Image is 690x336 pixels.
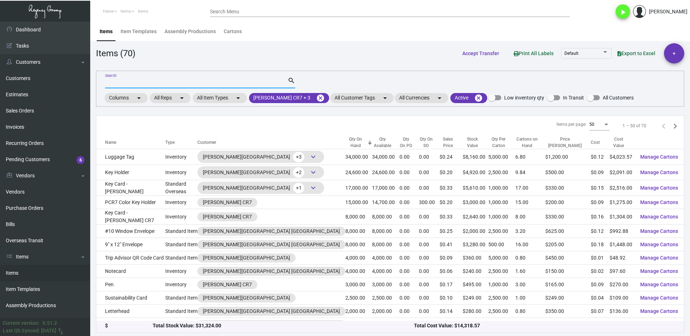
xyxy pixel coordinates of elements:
td: 4,000.00 [345,251,372,265]
td: $240.00 [463,265,489,278]
button: Manage Cartons [634,225,684,238]
mat-chip: All Customer Tags [330,93,394,103]
button: + [664,43,684,63]
td: $2,640.00 [463,209,489,225]
td: $0.04 [591,291,610,305]
div: Name [105,139,165,146]
mat-icon: arrow_drop_down [178,94,186,102]
td: Inventory [165,265,197,278]
div: [PERSON_NAME][GEOGRAPHIC_DATA] [203,167,319,178]
td: $0.33 [440,180,462,196]
td: $0.09 [591,278,610,291]
span: Manage Cartons [640,214,678,220]
td: Standard Overseas [165,180,197,196]
button: Manage Cartons [634,196,684,209]
button: Manage Cartons [634,181,684,194]
th: Customer [197,136,345,149]
div: Type [165,139,197,146]
div: Qty On SO [419,136,440,149]
td: $4,920.00 [463,165,489,180]
td: $0.15 [591,180,610,196]
div: [PERSON_NAME][GEOGRAPHIC_DATA] [203,254,290,262]
div: Cost Value [610,136,628,149]
td: $249.00 [545,291,590,305]
td: Key Card - [PERSON_NAME] CR7 [96,209,165,225]
div: Items (70) [96,47,135,60]
span: Home [103,9,114,14]
td: Inventory [165,209,197,225]
span: Manage Cartons [640,199,678,205]
td: 0.00 [399,278,419,291]
td: 300.00 [419,196,440,209]
div: Qty On SO [419,136,433,149]
div: Items per page: [556,121,586,128]
td: Standard Item [165,318,197,331]
td: $0.09 [591,196,610,209]
td: 24,600.00 [372,165,399,180]
td: 15,000.00 [345,196,372,209]
div: Qty On Hand [345,136,372,149]
div: Price [PERSON_NAME] [545,136,584,149]
td: Inventory [165,165,197,180]
td: 8,000.00 [345,209,372,225]
td: $249.00 [463,291,489,305]
span: +3 [293,152,304,162]
td: Standard Item [165,305,197,318]
mat-chip: All Currencies [395,93,448,103]
td: $0.00 [591,318,610,331]
span: Manage Cartons [640,242,678,247]
span: Manage Cartons [640,154,678,160]
td: 2,000.00 [372,305,399,318]
td: $3,000.00 [463,196,489,209]
button: Manage Cartons [634,305,684,318]
mat-chip: All Item Types [193,93,247,103]
td: $1,304.00 [610,209,634,225]
div: Current version: [3,319,40,327]
mat-icon: cancel [316,94,325,102]
div: Price [PERSON_NAME] [545,136,590,149]
button: Manage Cartons [634,150,684,163]
td: 2,500.00 [488,318,515,331]
td: 3.20 [515,225,545,238]
td: 3,000.00 [372,278,399,291]
div: Total Stock Value: $31,324.00 [153,322,414,330]
td: $625.00 [545,225,590,238]
mat-icon: arrow_drop_down [381,94,389,102]
span: Default [564,51,578,56]
td: $90.00 [463,318,489,331]
td: 0.00 [399,305,419,318]
td: 1,000.00 [488,196,515,209]
td: $280.00 [463,305,489,318]
td: 8.00 [515,209,545,225]
td: 1,500.00 [372,318,399,331]
button: Export to Excel [612,47,661,60]
td: $3,280.00 [463,238,489,251]
div: [PERSON_NAME] CR7 [203,199,252,206]
td: $6.60 [610,318,634,331]
span: Manage Cartons [640,282,678,287]
td: $0.01 [591,251,610,265]
td: 0.00 [419,305,440,318]
td: $1,200.00 [545,149,590,165]
button: Accept Transfer [457,47,505,60]
td: Standard Item [165,251,197,265]
div: Item Templates [121,28,157,35]
div: Items [100,28,113,35]
td: $0.07 [591,305,610,318]
td: 1.60 [515,265,545,278]
td: 5,000.00 [488,251,515,265]
span: Export to Excel [617,50,655,56]
td: $450.00 [545,251,590,265]
td: $0.20 [440,165,462,180]
td: $330.00 [545,209,590,225]
div: Qty Available [372,136,399,149]
div: Name [105,139,116,146]
mat-chip: Columns [105,93,148,103]
div: [PERSON_NAME][GEOGRAPHIC_DATA] [203,294,290,302]
td: $1,448.00 [610,238,634,251]
td: 2,500.00 [488,225,515,238]
td: $136.00 [610,305,634,318]
td: DND Card [96,318,165,331]
td: Key Holder [96,165,165,180]
td: 8,000.00 [345,225,372,238]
